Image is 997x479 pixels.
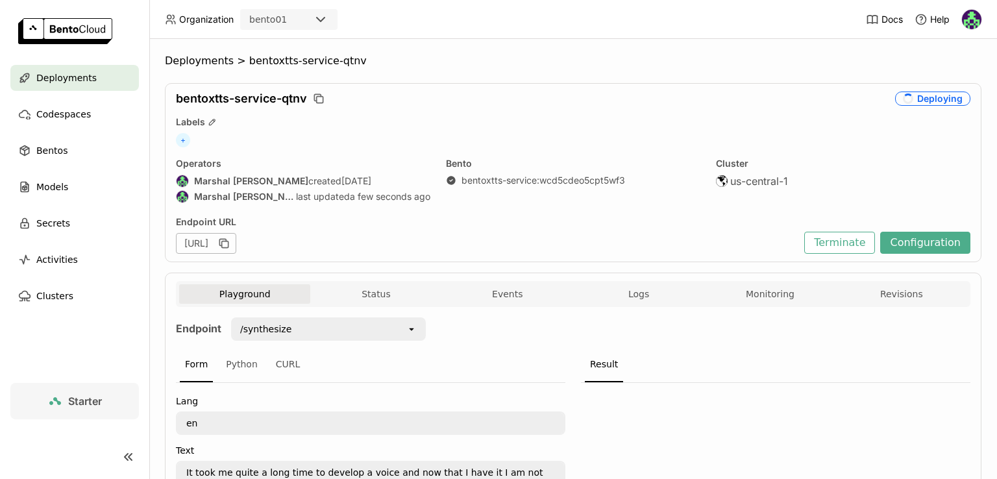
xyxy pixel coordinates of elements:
div: Labels [176,116,970,128]
button: Configuration [880,232,970,254]
a: Secrets [10,210,139,236]
div: created [176,175,430,188]
div: Form [180,347,213,382]
span: Activities [36,252,78,267]
img: Marshal AM [177,175,188,187]
a: Deployments [10,65,139,91]
a: Activities [10,247,139,273]
div: Endpoint URL [176,216,798,228]
span: Organization [179,14,234,25]
div: bento01 [249,13,287,26]
svg: open [406,324,417,334]
span: + [176,133,190,147]
button: Revisions [836,284,967,304]
div: Result [585,347,623,382]
textarea: en [177,413,564,434]
div: Cluster [716,158,970,169]
strong: Marshal [PERSON_NAME] [194,191,296,203]
div: last updated [176,190,430,203]
div: Operators [176,158,430,169]
span: bentoxtts-service-qtnv [249,55,367,68]
span: Models [36,179,68,195]
span: Secrets [36,215,70,231]
a: bentoxtts-service:wcd5cdeo5cpt5wf3 [462,175,625,186]
span: Clusters [36,288,73,304]
span: a few seconds ago [350,191,430,203]
nav: Breadcrumbs navigation [165,55,981,68]
input: Selected bento01. [288,14,289,27]
span: Deployments [36,70,97,86]
img: Marshal AM [177,191,188,203]
span: Codespaces [36,106,91,122]
strong: Endpoint [176,322,221,335]
div: [URL] [176,233,236,254]
span: [DATE] [341,175,371,187]
input: Selected /synthesize. [293,323,294,336]
div: Help [915,13,950,26]
a: Starter [10,383,139,419]
span: us-central-1 [730,175,788,188]
a: Codespaces [10,101,139,127]
button: Status [310,284,441,304]
span: Bentos [36,143,68,158]
div: Deploying [895,92,970,106]
label: Text [176,445,565,456]
button: Terminate [804,232,875,254]
span: Deployments [165,55,234,68]
img: Marshal AM [962,10,981,29]
span: Starter [68,395,102,408]
button: Events [442,284,573,304]
a: Clusters [10,283,139,309]
div: /synthesize [240,323,291,336]
span: > [234,55,249,68]
button: Playground [179,284,310,304]
span: Help [930,14,950,25]
div: CURL [271,347,306,382]
span: Logs [628,288,649,300]
strong: Marshal [PERSON_NAME] [194,175,308,187]
div: Python [221,347,263,382]
label: Lang [176,396,565,406]
a: Bentos [10,138,139,164]
span: Docs [881,14,903,25]
a: Models [10,174,139,200]
button: Monitoring [704,284,835,304]
i: loading [901,92,915,105]
span: bentoxtts-service-qtnv [176,92,307,106]
img: logo [18,18,112,44]
div: Bento [446,158,700,169]
a: Docs [866,13,903,26]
